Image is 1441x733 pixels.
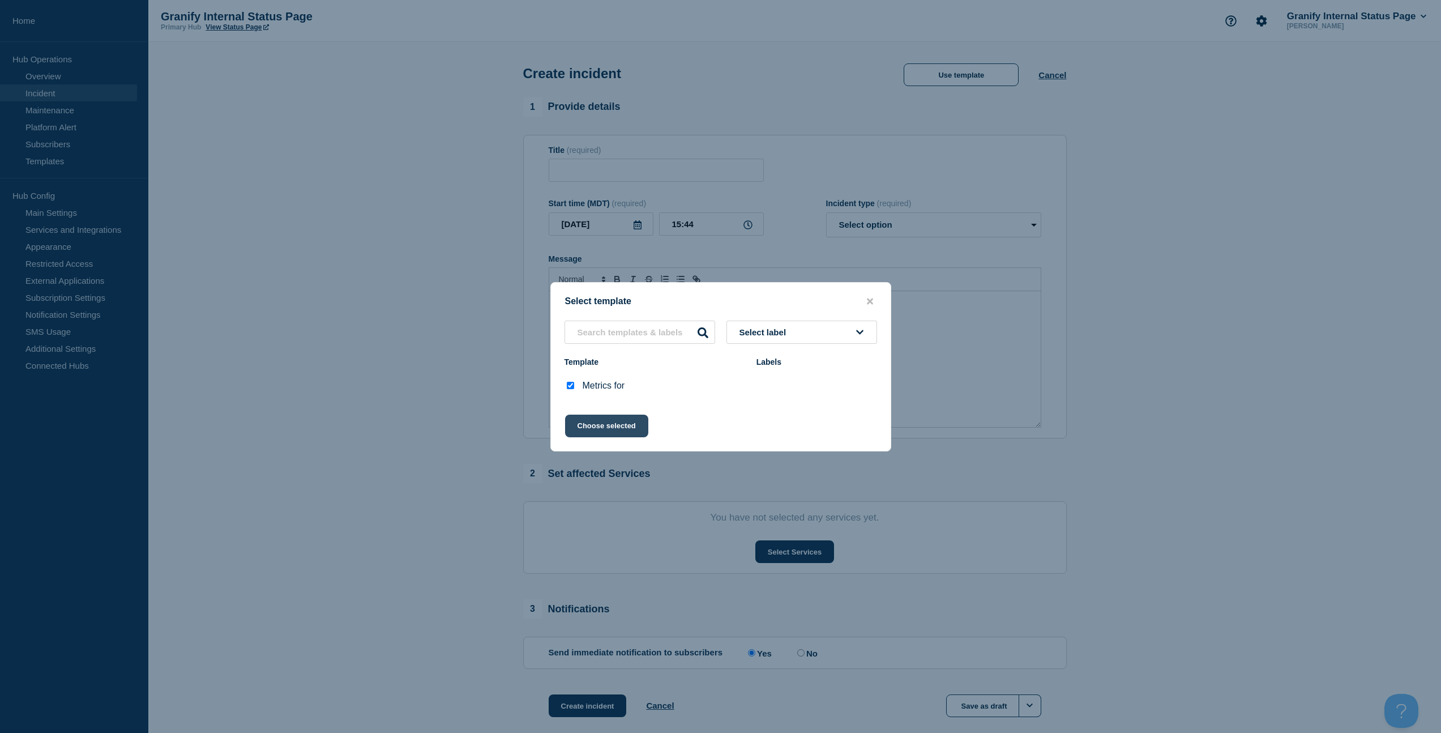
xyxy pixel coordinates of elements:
[565,415,648,437] button: Choose selected
[551,296,891,307] div: Select template
[756,357,877,366] div: Labels
[565,321,715,344] input: Search templates & labels
[583,381,625,391] p: Metrics for
[863,296,876,307] button: close button
[726,321,877,344] button: Select label
[567,382,574,389] input: Metrics for checkbox
[739,327,791,337] span: Select label
[565,357,745,366] div: Template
